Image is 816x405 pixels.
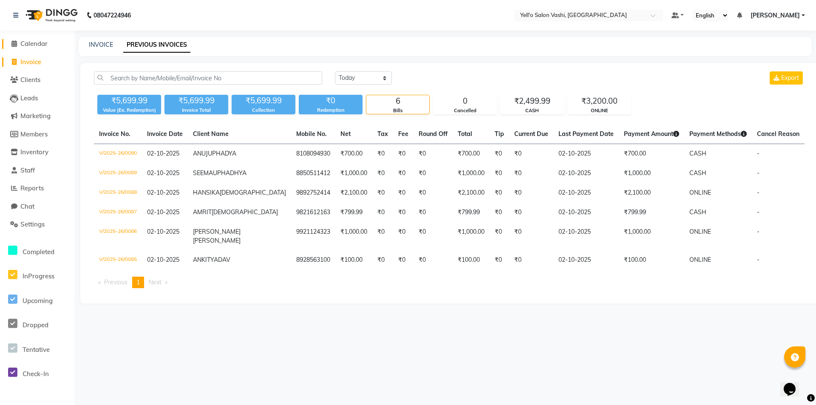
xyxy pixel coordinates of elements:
[553,203,619,222] td: 02-10-2025
[20,148,48,156] span: Inventory
[781,74,799,82] span: Export
[780,371,807,397] iframe: chat widget
[453,250,490,270] td: ₹100.00
[2,220,72,229] a: Settings
[372,250,393,270] td: ₹0
[553,164,619,183] td: 02-10-2025
[490,164,509,183] td: ₹0
[213,169,246,177] span: UPHADHYA
[419,130,448,138] span: Round Off
[94,144,142,164] td: V/2025-26/0090
[509,183,553,203] td: ₹0
[372,144,393,164] td: ₹0
[20,202,34,210] span: Chat
[393,250,414,270] td: ₹0
[414,203,453,222] td: ₹0
[568,95,631,107] div: ₹3,200.00
[335,203,372,222] td: ₹799.99
[147,208,179,216] span: 02-10-2025
[291,164,335,183] td: 8850511412
[93,3,131,27] b: 08047224946
[2,166,72,176] a: Staff
[147,130,183,138] span: Invoice Date
[20,166,35,174] span: Staff
[94,250,142,270] td: V/2025-26/0085
[453,203,490,222] td: ₹799.99
[2,130,72,139] a: Members
[20,94,38,102] span: Leads
[2,147,72,157] a: Inventory
[94,164,142,183] td: V/2025-26/0089
[757,256,759,263] span: -
[193,130,229,138] span: Client Name
[757,208,759,216] span: -
[147,228,179,235] span: 02-10-2025
[193,228,241,235] span: [PERSON_NAME]
[94,277,805,288] nav: Pagination
[2,75,72,85] a: Clients
[94,203,142,222] td: V/2025-26/0087
[490,183,509,203] td: ₹0
[624,130,679,138] span: Payment Amount
[193,169,213,177] span: SEEMA
[2,111,72,121] a: Marketing
[208,150,236,157] span: UPHADYA
[689,150,706,157] span: CASH
[296,130,327,138] span: Mobile No.
[490,203,509,222] td: ₹0
[193,208,212,216] span: AMRIT
[433,107,496,114] div: Cancelled
[619,144,684,164] td: ₹700.00
[393,164,414,183] td: ₹0
[453,164,490,183] td: ₹1,000.00
[104,278,127,286] span: Previous
[453,183,490,203] td: ₹2,100.00
[20,130,48,138] span: Members
[23,297,53,305] span: Upcoming
[495,130,504,138] span: Tip
[553,222,619,250] td: 02-10-2025
[509,144,553,164] td: ₹0
[757,150,759,157] span: -
[220,189,286,196] span: [DEMOGRAPHIC_DATA]
[770,71,803,85] button: Export
[509,250,553,270] td: ₹0
[490,144,509,164] td: ₹0
[147,256,179,263] span: 02-10-2025
[553,144,619,164] td: 02-10-2025
[97,95,161,107] div: ₹5,699.99
[20,40,48,48] span: Calendar
[509,222,553,250] td: ₹0
[291,144,335,164] td: 8108094930
[393,183,414,203] td: ₹0
[20,76,40,84] span: Clients
[23,248,54,256] span: Completed
[453,222,490,250] td: ₹1,000.00
[689,130,747,138] span: Payment Methods
[689,169,706,177] span: CASH
[291,250,335,270] td: 8928563100
[23,370,49,378] span: Check-In
[147,150,179,157] span: 02-10-2025
[372,222,393,250] td: ₹0
[372,183,393,203] td: ₹0
[212,208,278,216] span: [DEMOGRAPHIC_DATA]
[757,228,759,235] span: -
[414,144,453,164] td: ₹0
[558,130,614,138] span: Last Payment Date
[193,150,208,157] span: ANUJ
[689,208,706,216] span: CASH
[501,107,564,114] div: CASH
[414,164,453,183] td: ₹0
[291,183,335,203] td: 9892752414
[501,95,564,107] div: ₹2,499.99
[22,3,80,27] img: logo
[689,228,711,235] span: ONLINE
[136,278,140,286] span: 1
[393,144,414,164] td: ₹0
[232,107,295,114] div: Collection
[2,202,72,212] a: Chat
[20,58,41,66] span: Invoice
[291,222,335,250] td: 9921124323
[193,256,210,263] span: ANKIT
